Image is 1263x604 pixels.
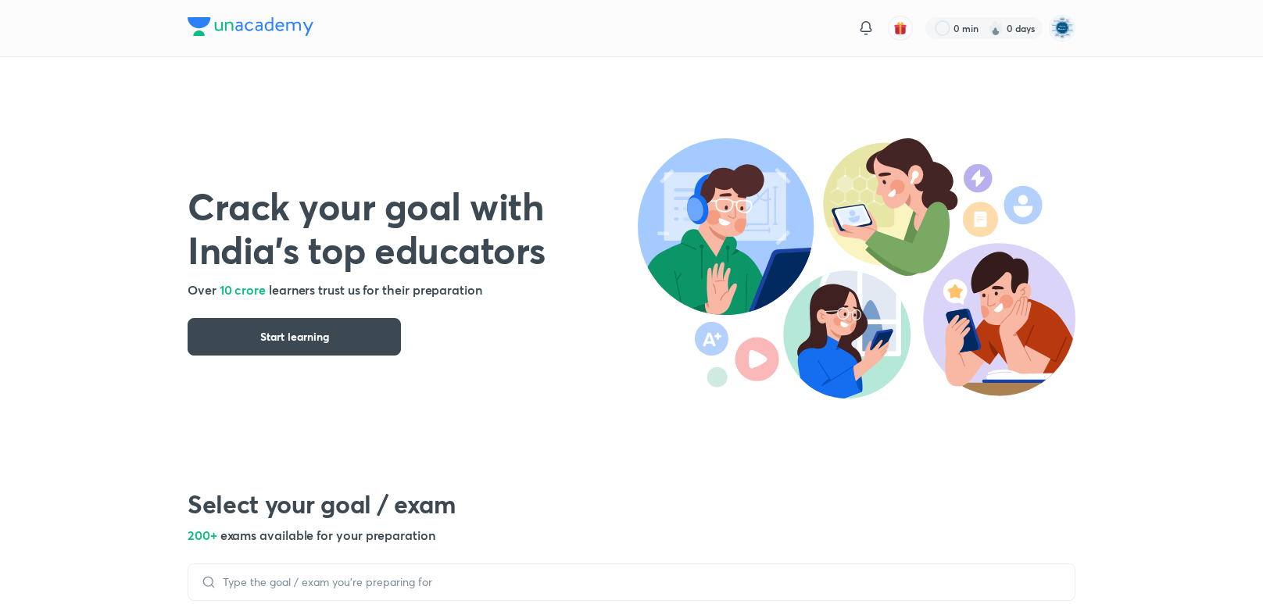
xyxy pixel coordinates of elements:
[893,21,907,35] img: avatar
[216,576,1062,588] input: Type the goal / exam you’re preparing for
[188,184,638,271] h1: Crack your goal with India’s top educators
[988,20,1004,36] img: streak
[638,138,1075,398] img: header
[1049,15,1075,41] img: supriya Clinical research
[888,16,913,41] button: avatar
[188,17,313,40] a: Company Logo
[220,527,435,543] span: exams available for your preparation
[188,526,1075,545] h5: 200+
[188,318,401,356] button: Start learning
[260,329,329,345] span: Start learning
[188,281,638,299] h5: Over learners trust us for their preparation
[220,281,266,298] span: 10 crore
[188,488,1075,520] h2: Select your goal / exam
[188,17,313,36] img: Company Logo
